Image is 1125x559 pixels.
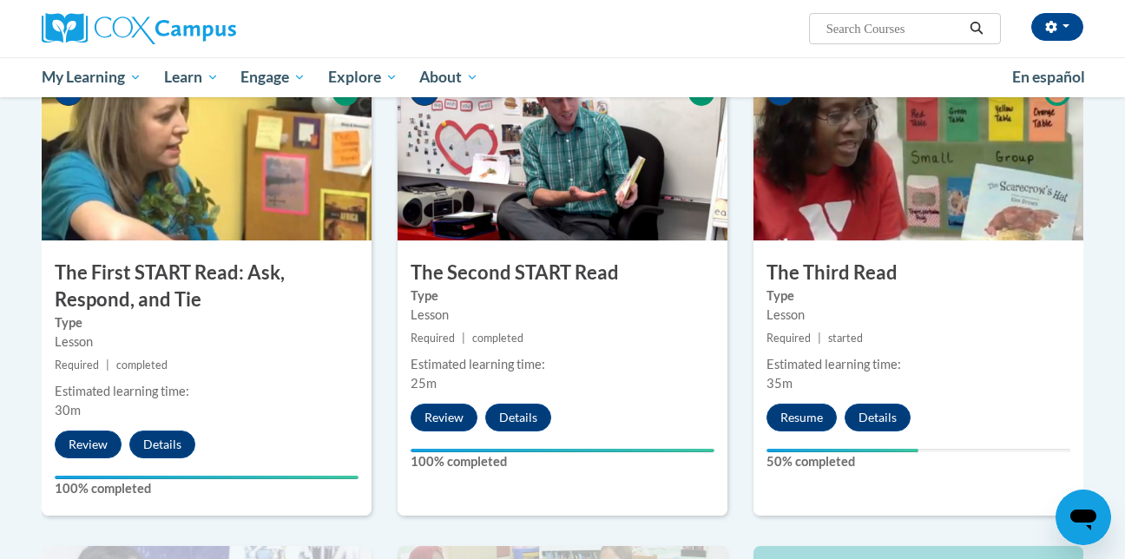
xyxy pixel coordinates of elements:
iframe: Button to launch messaging window, conversation in progress [1056,490,1111,545]
span: 30m [55,403,81,418]
span: | [818,332,821,345]
span: Required [766,332,811,345]
img: Course Image [398,67,727,240]
h3: The Second START Read [398,260,727,286]
h3: The Third Read [753,260,1083,286]
span: Engage [240,67,306,88]
button: Review [411,404,477,431]
button: Resume [766,404,837,431]
button: Details [485,404,551,431]
div: Lesson [55,332,359,352]
span: Learn [164,67,219,88]
div: Your progress [55,476,359,479]
label: Type [766,286,1070,306]
div: Estimated learning time: [411,355,714,374]
span: En español [1012,68,1085,86]
div: Estimated learning time: [55,382,359,401]
div: Main menu [16,57,1109,97]
label: Type [411,286,714,306]
span: Required [55,358,99,372]
span: My Learning [42,67,141,88]
a: Engage [229,57,317,97]
button: Details [129,431,195,458]
label: 100% completed [55,479,359,498]
h3: The First START Read: Ask, Respond, and Tie [42,260,372,313]
span: 25m [411,376,437,391]
a: Explore [317,57,409,97]
div: Estimated learning time: [766,355,1070,374]
a: Learn [153,57,230,97]
div: Your progress [766,449,918,452]
a: Cox Campus [42,13,372,44]
img: Cox Campus [42,13,236,44]
div: Your progress [411,449,714,452]
label: Type [55,313,359,332]
a: En español [1001,59,1096,95]
a: My Learning [30,57,153,97]
button: Review [55,431,122,458]
img: Course Image [42,67,372,240]
span: Required [411,332,455,345]
span: completed [116,358,168,372]
label: 100% completed [411,452,714,471]
input: Search Courses [825,18,964,39]
span: About [419,67,478,88]
div: Lesson [766,306,1070,325]
span: 35m [766,376,793,391]
a: About [409,57,490,97]
span: | [462,332,465,345]
button: Account Settings [1031,13,1083,41]
button: Search [964,18,990,39]
span: Explore [328,67,398,88]
div: Lesson [411,306,714,325]
label: 50% completed [766,452,1070,471]
img: Course Image [753,67,1083,240]
span: | [106,358,109,372]
span: started [828,332,863,345]
button: Details [845,404,911,431]
span: completed [472,332,523,345]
